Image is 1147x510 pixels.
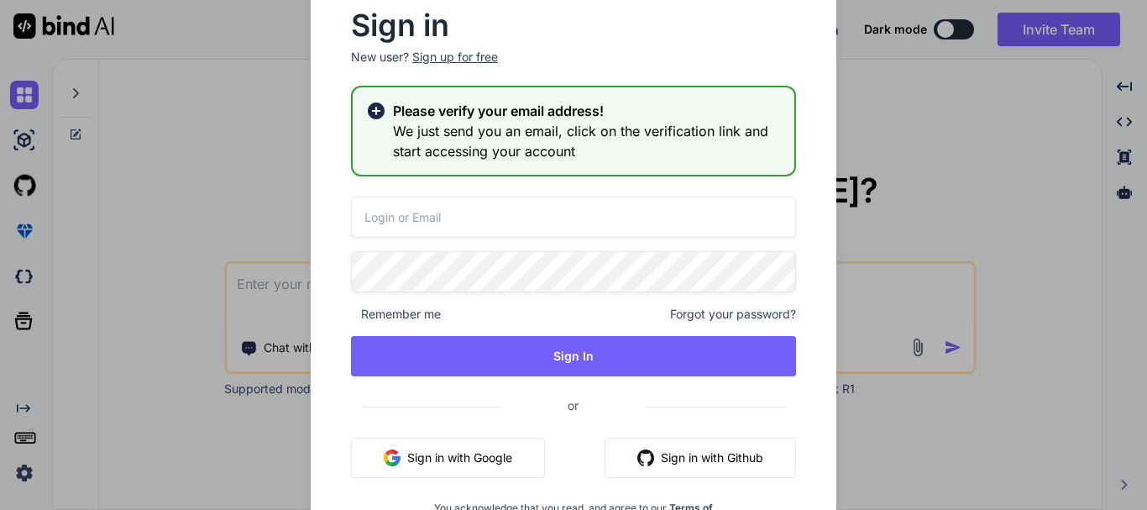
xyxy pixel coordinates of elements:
div: Sign up for free [412,49,498,66]
input: Login or Email [351,197,796,238]
span: Remember me [351,306,441,323]
button: Sign In [351,336,796,376]
span: or [500,385,646,426]
h2: Please verify your email address! [393,101,781,121]
img: github [637,450,654,466]
h3: We just send you an email, click on the verification link and start accessing your account [393,121,781,161]
p: New user? [351,49,796,86]
span: Forgot your password? [670,306,796,323]
img: google [384,450,401,466]
button: Sign in with Github [605,438,796,478]
h2: Sign in [351,12,796,39]
button: Sign in with Google [351,438,545,478]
